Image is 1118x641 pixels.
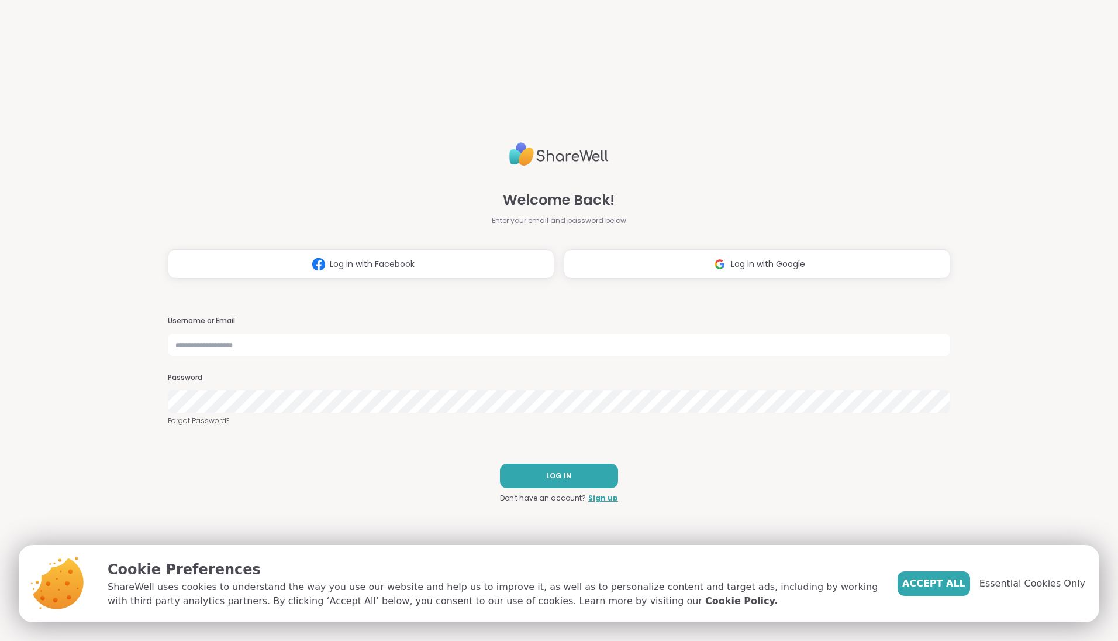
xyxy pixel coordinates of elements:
[500,464,618,488] button: LOG IN
[588,493,618,503] a: Sign up
[731,258,805,270] span: Log in with Google
[705,594,778,608] a: Cookie Policy.
[492,215,626,226] span: Enter your email and password below
[509,138,609,171] img: ShareWell Logo
[902,577,965,591] span: Accept All
[503,190,615,211] span: Welcome Back!
[500,493,586,503] span: Don't have an account?
[168,373,950,383] h3: Password
[308,253,330,275] img: ShareWell Logomark
[979,577,1085,591] span: Essential Cookies Only
[709,253,731,275] img: ShareWell Logomark
[330,258,415,270] span: Log in with Facebook
[168,249,554,279] button: Log in with Facebook
[564,249,950,279] button: Log in with Google
[898,571,970,596] button: Accept All
[108,559,879,580] p: Cookie Preferences
[108,580,879,608] p: ShareWell uses cookies to understand the way you use our website and help us to improve it, as we...
[168,416,950,426] a: Forgot Password?
[546,471,571,481] span: LOG IN
[168,316,950,326] h3: Username or Email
